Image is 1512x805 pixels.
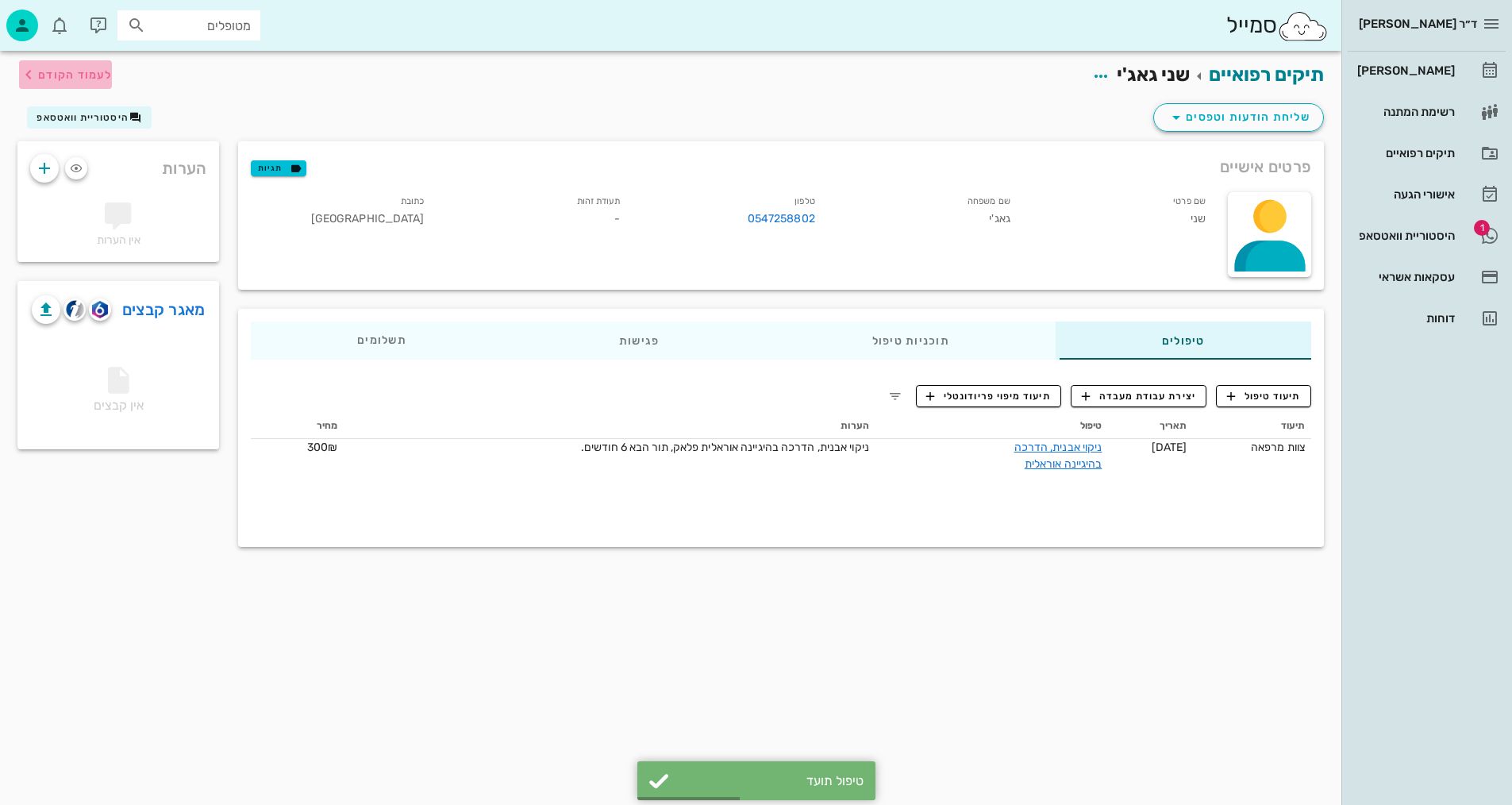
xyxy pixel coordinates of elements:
[92,301,107,318] img: romexis logo
[38,68,112,82] span: לעמוד הקודם
[344,414,875,439] th: הערות
[577,196,620,206] small: תעודת זהות
[1348,299,1506,337] a: דוחות
[1167,108,1310,127] span: שליחת הודעות וטפסים
[1277,10,1329,42] img: SmileCloud logo
[1153,103,1324,132] button: שליחת הודעות וטפסים
[1359,17,1477,31] span: ד״ר [PERSON_NAME]
[1226,9,1329,43] div: סמייל
[1216,385,1311,407] button: תיעוד טיפול
[251,160,306,176] button: תגיות
[766,322,1056,360] div: תוכניות טיפול
[89,299,111,321] button: romexis logo
[311,212,425,225] span: [GEOGRAPHIC_DATA]
[1152,441,1187,454] span: [DATE]
[677,773,864,788] div: טיפול תועד
[357,335,406,346] span: תשלומים
[1348,175,1506,214] a: אישורי הגעה
[19,60,112,89] button: לעמוד הקודם
[875,414,1108,439] th: טיפול
[1354,147,1455,160] div: תיקים רפואיים
[614,212,620,225] span: -
[1056,322,1311,360] div: טיפולים
[1071,385,1206,407] button: יצירת עבודת מעבדה
[968,196,1010,206] small: שם משפחה
[307,441,337,454] span: 300₪
[1354,271,1455,283] div: עסקאות אשראי
[1014,441,1102,471] a: ניקוי אבנית, הדרכה בהיגיינה אוראלית
[1354,64,1455,77] div: [PERSON_NAME]
[748,210,815,228] a: 0547258802
[513,322,766,360] div: פגישות
[122,297,206,322] a: מאגר קבצים
[258,161,299,175] span: תגיות
[97,233,140,247] span: אין הערות
[401,196,425,206] small: כתובת
[1209,64,1324,86] a: תיקים רפואיים
[27,106,152,129] button: היסטוריית וואטסאפ
[1354,229,1455,242] div: היסטוריית וואטסאפ
[1200,439,1305,456] div: צוות מרפאה
[1354,312,1455,325] div: דוחות
[1348,134,1506,172] a: תיקים רפואיים
[1354,188,1455,201] div: אישורי הגעה
[926,389,1051,403] span: תיעוד מיפוי פריודונטלי
[916,385,1062,407] button: תיעוד מיפוי פריודונטלי
[94,372,144,413] span: אין קבצים
[1474,220,1490,236] span: תג
[1348,217,1506,255] a: תגהיסטוריית וואטסאפ
[1023,189,1218,237] div: שני
[1348,93,1506,131] a: רשימת המתנה
[1220,154,1311,179] span: פרטים אישיים
[63,299,86,321] button: cliniview logo
[828,189,1023,237] div: גאג'י
[1227,389,1301,403] span: תיעוד טיפול
[1117,64,1190,86] span: שני גאג'י
[66,300,84,318] img: cliniview logo
[1194,414,1311,439] th: תיעוד
[37,112,129,123] span: היסטוריית וואטסאפ
[1354,106,1455,118] div: רשימת המתנה
[1108,414,1193,439] th: תאריך
[17,141,219,187] div: הערות
[581,441,869,454] span: ניקוי אבנית, הדרכה בהיגיינה אוראלית פלאק, תור הבא 6 חודשים.
[1348,258,1506,296] a: עסקאות אשראי
[47,13,56,22] span: תג
[1082,389,1196,403] span: יצירת עבודת מעבדה
[794,196,815,206] small: טלפון
[251,414,344,439] th: מחיר
[1348,52,1506,90] a: [PERSON_NAME]
[1173,196,1206,206] small: שם פרטי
